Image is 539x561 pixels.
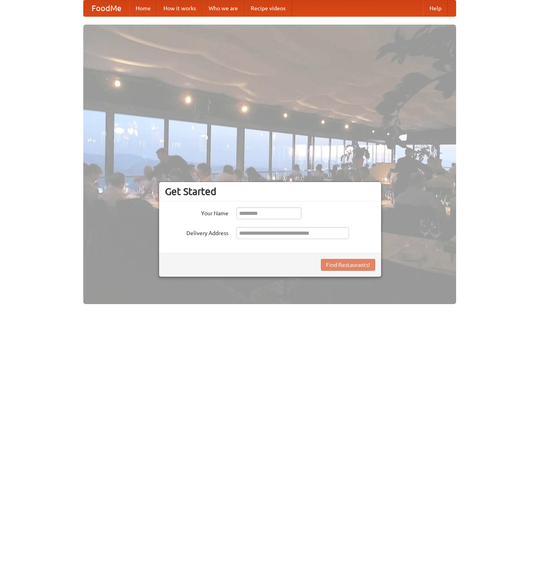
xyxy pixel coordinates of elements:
[321,259,375,271] button: Find Restaurants!
[202,0,244,16] a: Who we are
[157,0,202,16] a: How it works
[244,0,292,16] a: Recipe videos
[129,0,157,16] a: Home
[165,207,228,217] label: Your Name
[165,186,375,197] h3: Get Started
[423,0,448,16] a: Help
[165,227,228,237] label: Delivery Address
[84,0,129,16] a: FoodMe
